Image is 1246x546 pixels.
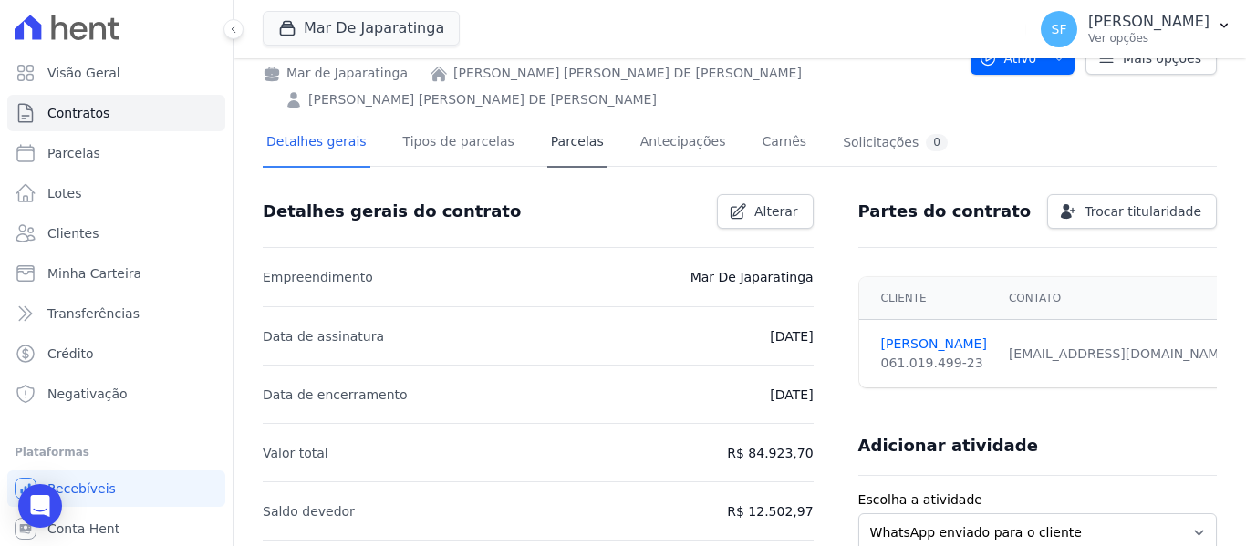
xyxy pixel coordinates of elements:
a: Visão Geral [7,55,225,91]
span: Visão Geral [47,64,120,82]
a: Tipos de parcelas [400,119,518,168]
th: Cliente [859,277,998,320]
h3: Partes do contrato [858,201,1032,222]
a: Contratos [7,95,225,131]
span: Contratos [47,104,109,122]
p: R$ 12.502,97 [727,500,813,522]
a: Antecipações [637,119,730,168]
span: Crédito [47,345,94,363]
div: Plataformas [15,441,218,463]
h3: Adicionar atividade [858,435,1038,457]
span: Lotes [47,184,82,202]
a: [PERSON_NAME] [PERSON_NAME] DE [PERSON_NAME] [308,90,657,109]
label: Escolha a atividade [858,490,1217,510]
p: R$ 84.923,70 [727,442,813,464]
span: Clientes [47,224,99,242]
span: Transferências [47,304,140,323]
p: Data de encerramento [263,384,408,406]
div: Mar de Japaratinga [263,64,408,83]
a: Detalhes gerais [263,119,370,168]
div: Solicitações [843,134,948,151]
span: Trocar titularidade [1085,202,1201,221]
a: Transferências [7,295,225,332]
a: Alterar [717,194,814,229]
a: Recebíveis [7,470,225,507]
p: Valor total [263,442,328,464]
a: Negativação [7,376,225,412]
a: Crédito [7,335,225,372]
a: Solicitações0 [839,119,951,168]
button: Ativo [971,42,1075,75]
span: SF [1052,23,1067,36]
p: [DATE] [770,384,813,406]
button: SF [PERSON_NAME] Ver opções [1026,4,1246,55]
div: Open Intercom Messenger [18,484,62,528]
p: Mar De Japaratinga [690,266,814,288]
p: Empreendimento [263,266,373,288]
span: Alterar [754,202,798,221]
a: Carnês [758,119,810,168]
button: Mar De Japaratinga [263,11,460,46]
div: 061.019.499-23 [881,354,987,373]
span: Parcelas [47,144,100,162]
p: Data de assinatura [263,325,384,347]
span: Minha Carteira [47,264,141,283]
div: 0 [926,134,948,151]
h3: Detalhes gerais do contrato [263,201,521,222]
a: Mais opções [1085,42,1217,75]
p: Saldo devedor [263,500,355,522]
a: Parcelas [547,119,607,168]
a: [PERSON_NAME] [PERSON_NAME] DE [PERSON_NAME] [453,64,802,83]
a: Parcelas [7,135,225,171]
div: [EMAIL_ADDRESS][DOMAIN_NAME] [1009,345,1232,364]
a: Clientes [7,215,225,252]
p: [PERSON_NAME] [1088,13,1210,31]
span: Recebíveis [47,479,116,498]
a: [PERSON_NAME] [881,335,987,354]
a: Trocar titularidade [1047,194,1217,229]
p: [DATE] [770,325,813,347]
p: Ver opções [1088,31,1210,46]
th: Contato [998,277,1243,320]
span: Mais opções [1123,49,1201,67]
a: Lotes [7,175,225,211]
a: Minha Carteira [7,255,225,292]
span: Conta Hent [47,520,119,538]
span: Negativação [47,385,128,403]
